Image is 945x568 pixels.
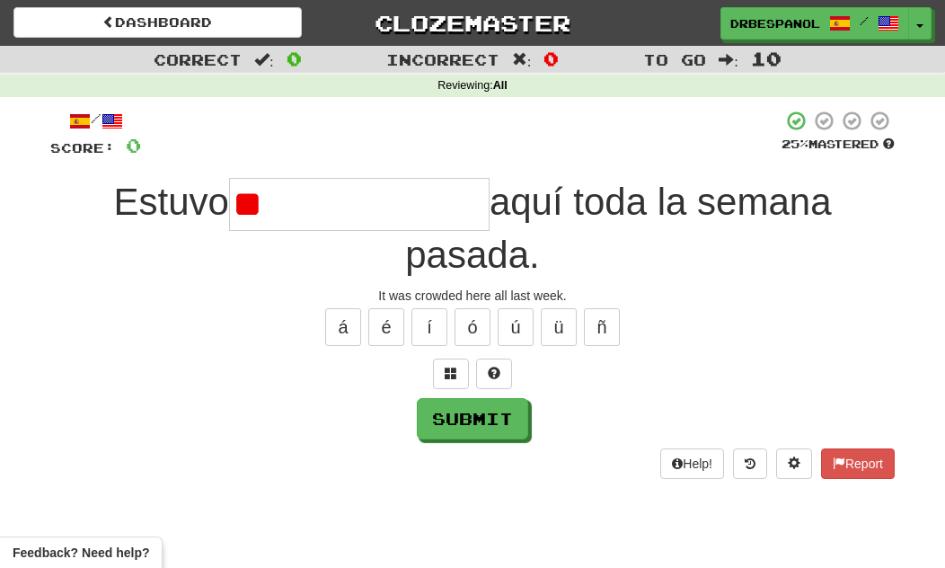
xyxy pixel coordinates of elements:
[660,448,724,479] button: Help!
[368,308,404,346] button: é
[417,398,528,439] button: Submit
[493,79,508,92] strong: All
[498,308,534,346] button: ú
[541,308,577,346] button: ü
[287,48,302,69] span: 0
[254,52,274,67] span: :
[543,48,559,69] span: 0
[643,50,706,68] span: To go
[782,137,895,153] div: Mastered
[733,448,767,479] button: Round history (alt+y)
[50,140,115,155] span: Score:
[751,48,782,69] span: 10
[325,308,361,346] button: á
[405,181,831,276] span: aquí toda la semana pasada.
[50,287,895,305] div: It was crowded here all last week.
[821,448,895,479] button: Report
[113,181,228,223] span: Estuvo
[13,7,302,38] a: Dashboard
[411,308,447,346] button: í
[455,308,490,346] button: ó
[584,308,620,346] button: ñ
[386,50,499,68] span: Incorrect
[329,7,617,39] a: Clozemaster
[782,137,808,151] span: 25 %
[126,134,141,156] span: 0
[860,14,869,27] span: /
[476,359,512,389] button: Single letter hint - you only get 1 per sentence and score half the points! alt+h
[50,110,141,132] div: /
[433,359,469,389] button: Switch sentence to multiple choice alt+p
[13,544,149,562] span: Open feedback widget
[512,52,532,67] span: :
[154,50,242,68] span: Correct
[730,15,820,31] span: drbespanol
[719,52,738,67] span: :
[720,7,909,40] a: drbespanol /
